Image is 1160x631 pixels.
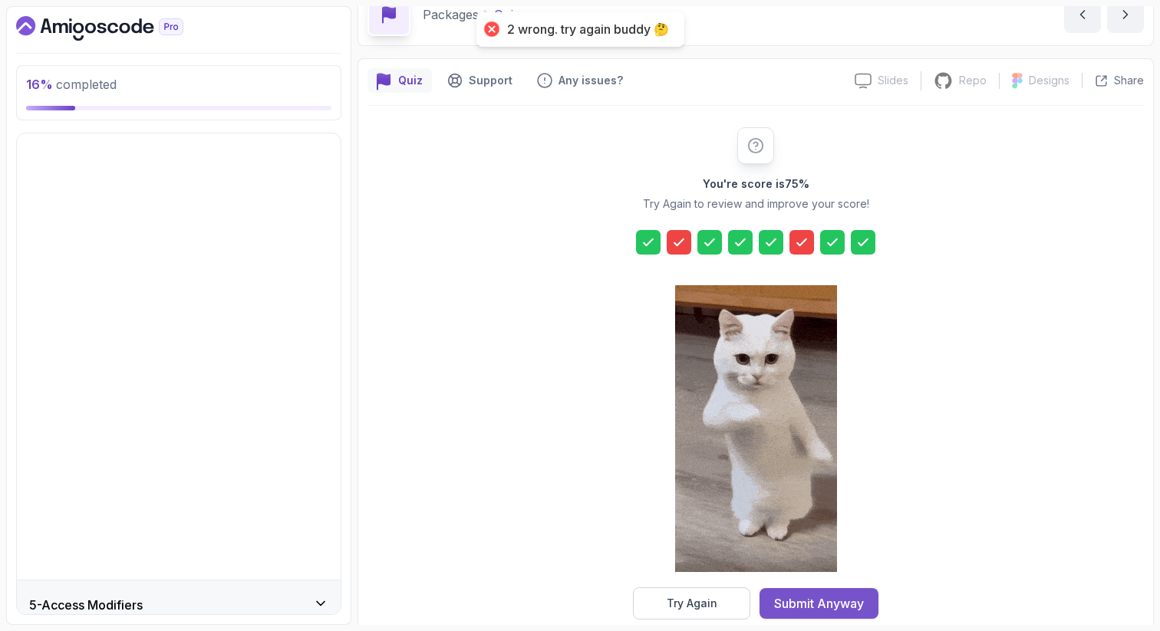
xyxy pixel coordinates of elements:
[26,77,53,92] span: 16 %
[643,196,869,212] p: Try Again to review and improve your score!
[398,73,423,88] p: Quiz
[559,73,623,88] p: Any issues?
[959,73,987,88] p: Repo
[367,68,432,93] button: quiz button
[528,68,632,93] button: Feedback button
[438,68,522,93] button: Support button
[774,594,864,613] div: Submit Anyway
[633,587,750,619] button: Try Again
[16,16,219,41] a: Dashboard
[878,73,908,88] p: Slides
[423,5,479,24] p: Packages
[507,21,669,38] div: 2 wrong. try again buddy 🤔
[26,77,117,92] span: completed
[1114,73,1144,88] p: Share
[675,285,837,572] img: cool-cat
[667,596,717,611] div: Try Again
[469,73,512,88] p: Support
[1082,73,1144,88] button: Share
[703,176,809,192] h2: You're score is 75 %
[760,588,878,619] button: Submit Anyway
[17,580,341,629] button: 5-Access Modifiers
[29,596,143,614] h3: 5 - Access Modifiers
[1029,73,1069,88] p: Designs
